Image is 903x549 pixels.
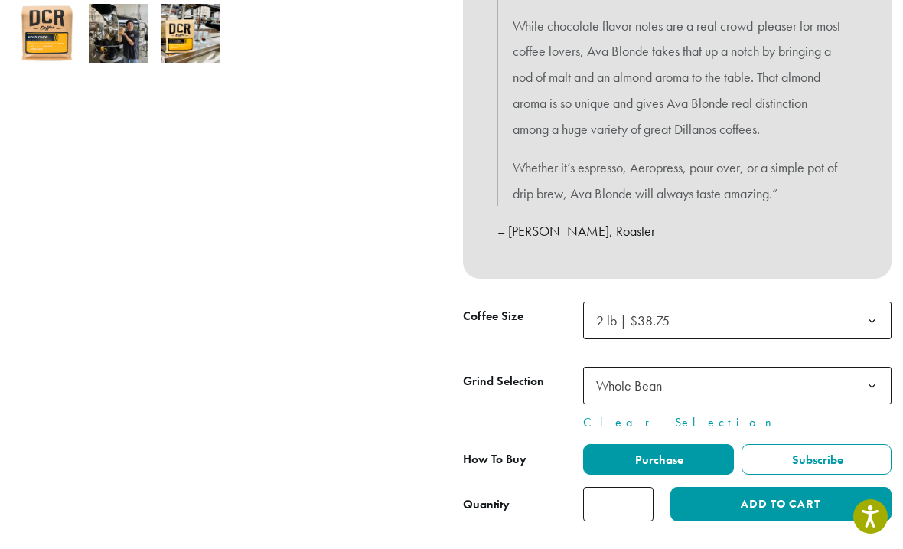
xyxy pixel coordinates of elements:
span: Purchase [633,452,683,468]
a: Clear Selection [583,413,892,432]
p: While chocolate flavor notes are a real crowd-pleaser for most coffee lovers, Ava Blonde takes th... [513,13,842,142]
span: Subscribe [790,452,843,468]
p: Whether it’s espresso, Aeropress, pour over, or a simple pot of drip brew, Ava Blonde will always... [513,155,842,207]
input: Product quantity [583,487,654,521]
span: 2 lb | $38.75 [583,302,892,339]
button: Add to cart [670,487,892,521]
div: Quantity [463,495,510,514]
p: – [PERSON_NAME], Roaster [497,218,857,244]
img: Ava Blonde - Image 2 [89,4,148,63]
span: How To Buy [463,451,526,467]
img: Ava Blonde - Image 3 [161,4,220,63]
span: Whole Bean [590,371,677,400]
img: Ava Blonde [18,4,77,63]
label: Coffee Size [463,306,583,328]
span: 2 lb | $38.75 [596,312,670,329]
label: Grind Selection [463,371,583,393]
span: Whole Bean [583,367,892,404]
span: Whole Bean [596,377,662,394]
span: 2 lb | $38.75 [590,306,685,335]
